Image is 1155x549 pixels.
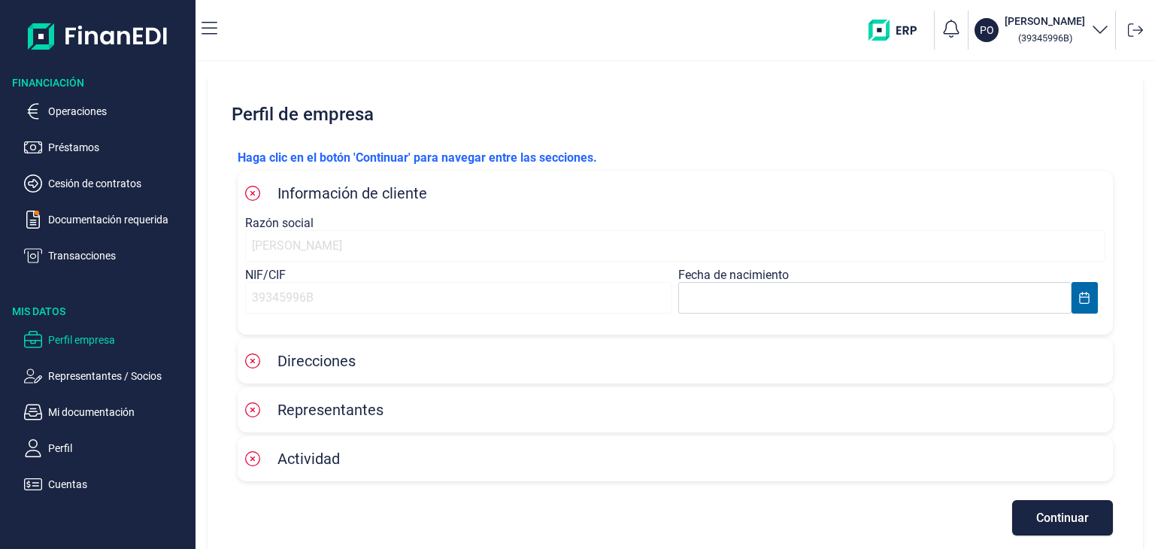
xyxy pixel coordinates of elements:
button: Documentación requerida [24,211,189,229]
p: Haga clic en el botón 'Continuar' para navegar entre las secciones. [238,149,1113,167]
h2: Perfil de empresa [226,92,1125,137]
p: Cuentas [48,475,189,493]
p: PO [980,23,994,38]
button: Cuentas [24,475,189,493]
button: Mi documentación [24,403,189,421]
button: Préstamos [24,138,189,156]
button: Operaciones [24,102,189,120]
label: NIF/CIF [245,268,286,282]
img: erp [869,20,928,41]
p: Mi documentación [48,403,189,421]
span: Direcciones [277,352,356,370]
button: Representantes / Socios [24,367,189,385]
p: Perfil empresa [48,331,189,349]
p: Transacciones [48,247,189,265]
button: Perfil [24,439,189,457]
button: Continuar [1012,500,1113,535]
p: Operaciones [48,102,189,120]
button: Transacciones [24,247,189,265]
span: Actividad [277,450,340,468]
button: Perfil empresa [24,331,189,349]
button: Cesión de contratos [24,174,189,193]
small: Copiar cif [1018,32,1072,44]
span: Información de cliente [277,184,427,202]
label: Razón social [245,216,314,230]
p: Representantes / Socios [48,367,189,385]
span: Representantes [277,401,383,419]
p: Perfil [48,439,189,457]
button: Choose Date [1072,282,1098,314]
button: PO[PERSON_NAME] (39345996B) [975,14,1109,47]
p: Documentación requerida [48,211,189,229]
label: Fecha de nacimiento [678,268,789,282]
p: Préstamos [48,138,189,156]
span: Continuar [1036,512,1089,523]
h3: [PERSON_NAME] [1005,14,1085,29]
p: Cesión de contratos [48,174,189,193]
img: Logo de aplicación [28,12,168,60]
